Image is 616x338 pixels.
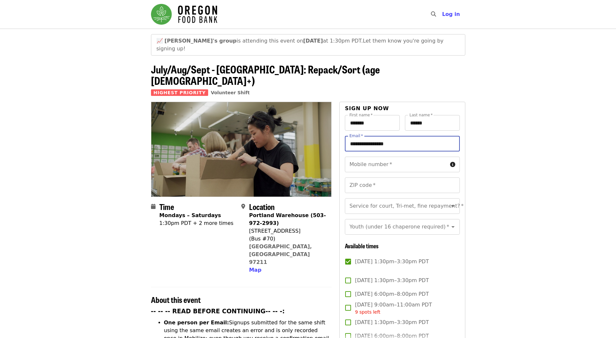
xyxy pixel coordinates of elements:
span: 9 spots left [355,309,380,315]
span: Log in [442,11,460,17]
span: About this event [151,294,201,305]
div: [STREET_ADDRESS] [249,227,326,235]
strong: One person per Email: [164,319,229,326]
button: Open [448,201,458,211]
strong: [PERSON_NAME]'s group [165,38,237,44]
span: [DATE] 6:00pm–8:00pm PDT [355,290,429,298]
button: Open [448,222,458,231]
strong: Mondays – Saturdays [159,212,221,218]
input: First name [345,115,400,131]
span: growth emoji [157,38,163,44]
input: ZIP code [345,177,459,193]
a: [GEOGRAPHIC_DATA], [GEOGRAPHIC_DATA] 97211 [249,243,312,265]
strong: -- -- -- READ BEFORE CONTINUING-- -- -: [151,308,285,315]
label: First name [349,113,373,117]
label: Email [349,134,363,138]
strong: [DATE] [303,38,323,44]
button: Log in [437,8,465,21]
span: Time [159,201,174,212]
div: (Bus #70) [249,235,326,243]
span: Map [249,267,261,273]
label: Last name [409,113,433,117]
span: [DATE] 1:30pm–3:30pm PDT [355,277,429,284]
img: July/Aug/Sept - Portland: Repack/Sort (age 8+) organized by Oregon Food Bank [151,102,332,196]
span: Sign up now [345,105,389,111]
span: Highest Priority [151,89,208,96]
img: Oregon Food Bank - Home [151,4,217,25]
button: Map [249,266,261,274]
strong: Portland Warehouse (503-972-2993) [249,212,326,226]
span: Available times [345,241,379,250]
span: Location [249,201,275,212]
span: [DATE] 1:30pm–3:30pm PDT [355,318,429,326]
i: map-marker-alt icon [241,203,245,210]
a: Volunteer Shift [211,90,250,95]
div: 1:30pm PDT + 2 more times [159,219,233,227]
input: Last name [405,115,460,131]
i: search icon [431,11,436,17]
span: July/Aug/Sept - [GEOGRAPHIC_DATA]: Repack/Sort (age [DEMOGRAPHIC_DATA]+) [151,61,380,88]
input: Search [440,6,445,22]
span: [DATE] 9:00am–11:00am PDT [355,301,432,316]
span: is attending this event on at 1:30pm PDT. [165,38,363,44]
span: [DATE] 1:30pm–3:30pm PDT [355,258,429,266]
input: Mobile number [345,157,447,172]
i: calendar icon [151,203,156,210]
i: circle-info icon [450,162,455,168]
input: Email [345,136,459,151]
